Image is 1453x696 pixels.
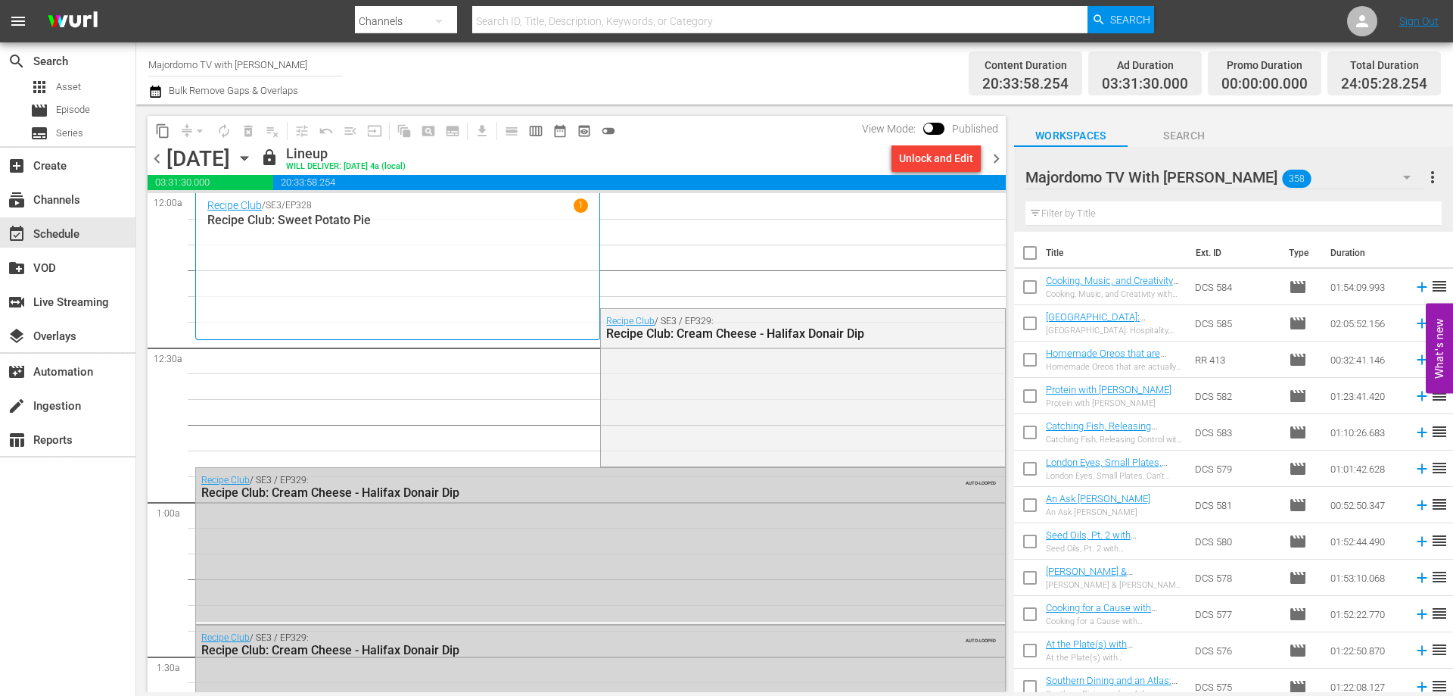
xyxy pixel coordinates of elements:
[524,119,548,143] span: Week Calendar View
[56,80,81,95] span: Asset
[8,191,26,209] span: Channels
[1046,616,1183,626] div: Cooking for a Cause with [PERSON_NAME]
[1046,311,1181,345] a: [GEOGRAPHIC_DATA]: Hospitality, Hot Dogs, and Pizza with [PERSON_NAME]
[151,119,175,143] span: Copy Lineup
[1289,423,1307,442] span: Episode
[362,119,387,143] span: Update Metadata from Key Asset
[1046,457,1168,479] a: London Eyes, Small Plates, Can't Lose
[528,123,543,139] span: calendar_view_week_outlined
[201,632,917,657] div: / SE3 / EP329:
[1341,76,1427,93] span: 24:05:28.254
[606,316,924,341] div: / SE3 / EP329:
[201,485,917,500] div: Recipe Club: Cream Cheese - Halifax Donair Dip
[1324,269,1408,305] td: 01:54:09.993
[285,116,314,145] span: Customize Events
[966,631,996,643] span: AUTO-LOOPED
[1289,605,1307,623] span: Episode
[1189,342,1283,378] td: RR 413
[273,175,1006,190] span: 20:33:58.254
[1289,532,1307,551] span: Episode
[1324,632,1408,669] td: 01:22:50.870
[1426,303,1453,393] button: Open Feedback Widget
[8,363,26,381] span: Automation
[1046,275,1179,309] a: Cooking, Music, and Creativity with [PERSON_NAME] and [PERSON_NAME]
[440,119,465,143] span: Create Series Block
[155,123,170,139] span: content_copy
[1189,378,1283,414] td: DCS 582
[982,55,1069,76] div: Content Duration
[387,116,416,145] span: Refresh All Search Blocks
[1423,159,1442,195] button: more_vert
[8,327,26,345] span: Overlays
[548,119,572,143] span: Month Calendar View
[1025,156,1425,198] div: Majordomo TV With [PERSON_NAME]
[1221,76,1308,93] span: 00:00:00.000
[1046,544,1183,554] div: Seed Oils, Pt. 2 with [PERSON_NAME]
[923,123,934,133] span: Toggle to switch from Published to Draft view.
[212,119,236,143] span: Loop Content
[175,119,212,143] span: Remove Gaps & Overlaps
[1289,678,1307,696] span: Episode
[1321,232,1412,274] th: Duration
[1414,497,1430,513] svg: Add to Schedule
[201,632,250,643] a: Recipe Club
[1430,604,1448,623] span: reorder
[1324,342,1408,378] td: 00:32:41.146
[1289,641,1307,660] span: Episode
[899,145,973,172] div: Unlock and Edit
[1430,423,1448,441] span: reorder
[1430,677,1448,695] span: reorder
[56,126,83,141] span: Series
[1289,569,1307,587] span: Episode
[1414,351,1430,368] svg: Add to Schedule
[1430,532,1448,550] span: reorder
[1189,632,1283,669] td: DCS 576
[596,119,621,143] span: 24 hours Lineup View is OFF
[1341,55,1427,76] div: Total Duration
[1289,314,1307,332] span: Episode
[1324,305,1408,342] td: 02:05:52.156
[966,473,996,485] span: AUTO-LOOPED
[1014,126,1128,145] span: Workspaces
[1399,15,1439,27] a: Sign Out
[8,225,26,243] span: Schedule
[314,119,338,143] span: Revert to Primary Episode
[236,119,260,143] span: Select an event to delete
[1414,570,1430,586] svg: Add to Schedule
[606,316,655,326] a: Recipe Club
[1189,451,1283,487] td: DCS 579
[1289,387,1307,405] span: Episode
[1430,495,1448,513] span: reorder
[578,200,583,211] p: 1
[1128,126,1241,145] span: Search
[854,123,923,135] span: View Mode:
[30,78,48,96] span: Asset
[1430,386,1448,404] span: reorder
[1324,378,1408,414] td: 01:23:41.420
[465,116,494,145] span: Download as CSV
[1430,277,1448,295] span: reorder
[1046,580,1183,590] div: [PERSON_NAME] & [PERSON_NAME] Talk About 'The Bear': Season 4 Pt. 1
[30,101,48,120] span: Episode
[1102,55,1188,76] div: Ad Duration
[1414,279,1430,295] svg: Add to Schedule
[1187,232,1279,274] th: Ext. ID
[1414,460,1430,477] svg: Add to Schedule
[201,643,917,657] div: Recipe Club: Cream Cheese - Halifax Donair Dip
[201,475,250,485] a: Recipe Club
[286,162,406,172] div: WILL DELIVER: [DATE] 4a (local)
[8,293,26,311] span: Live Streaming
[266,200,285,211] p: SE3 /
[1046,602,1157,625] a: Cooking for a Cause with [PERSON_NAME]
[1324,560,1408,596] td: 01:53:10.068
[1414,424,1430,441] svg: Add to Schedule
[1289,278,1307,296] span: Episode
[1046,232,1187,274] th: Title
[1046,420,1171,454] a: Catching Fish, Releasing Control with [PERSON_NAME] and [PERSON_NAME]
[9,12,27,30] span: menu
[1110,6,1150,33] span: Search
[1324,414,1408,451] td: 01:10:26.683
[1289,460,1307,478] span: Episode
[148,175,273,190] span: 03:31:30.000
[260,148,278,167] span: lock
